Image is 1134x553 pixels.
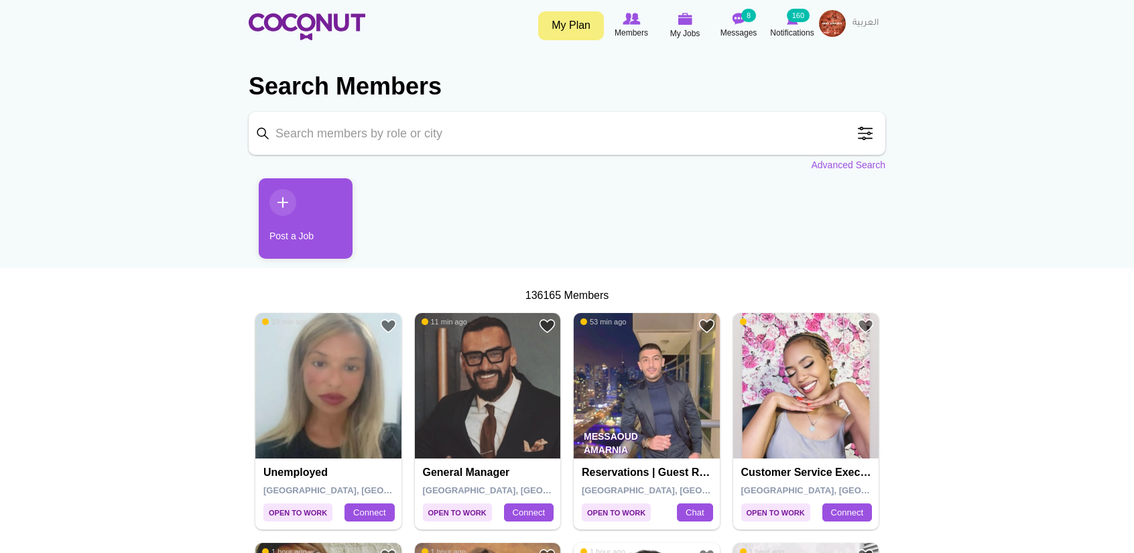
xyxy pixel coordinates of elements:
[249,13,365,40] img: Home
[582,467,715,479] h4: Reservations | Guest relation
[732,13,745,25] img: Messages
[263,467,397,479] h4: Unemployed
[615,26,648,40] span: Members
[574,421,720,458] p: Messaoud Amarnia
[787,13,798,25] img: Notifications
[678,13,692,25] img: My Jobs
[670,27,700,40] span: My Jobs
[741,9,756,22] small: 8
[741,467,875,479] h4: Customer Service Executive
[262,317,308,326] span: 19 min ago
[582,485,773,495] span: [GEOGRAPHIC_DATA], [GEOGRAPHIC_DATA]
[344,503,394,522] a: Connect
[259,178,353,259] a: Post a Job
[580,317,626,326] span: 53 min ago
[765,10,819,41] a: Notifications Notifications 160
[741,503,810,521] span: Open to Work
[720,26,757,40] span: Messages
[582,503,651,521] span: Open to Work
[658,10,712,42] a: My Jobs My Jobs
[770,26,814,40] span: Notifications
[538,11,604,40] a: My Plan
[263,485,454,495] span: [GEOGRAPHIC_DATA], [GEOGRAPHIC_DATA]
[249,178,342,269] li: 1 / 1
[787,9,810,22] small: 160
[741,485,932,495] span: [GEOGRAPHIC_DATA], [GEOGRAPHIC_DATA]
[539,318,556,334] a: Add to Favourites
[677,503,712,522] a: Chat
[857,318,874,334] a: Add to Favourites
[698,318,715,334] a: Add to Favourites
[423,503,492,521] span: Open to Work
[249,288,885,304] div: 136165 Members
[740,317,785,326] span: 53 min ago
[423,467,556,479] h4: General Manager
[380,318,397,334] a: Add to Favourites
[623,13,640,25] img: Browse Members
[423,485,614,495] span: [GEOGRAPHIC_DATA], [GEOGRAPHIC_DATA]
[249,112,885,155] input: Search members by role or city
[811,158,885,172] a: Advanced Search
[846,10,885,37] a: العربية
[263,503,332,521] span: Open to Work
[422,317,467,326] span: 11 min ago
[605,10,658,41] a: Browse Members Members
[249,70,885,103] h2: Search Members
[504,503,554,522] a: Connect
[712,10,765,41] a: Messages Messages 8
[822,503,872,522] a: Connect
